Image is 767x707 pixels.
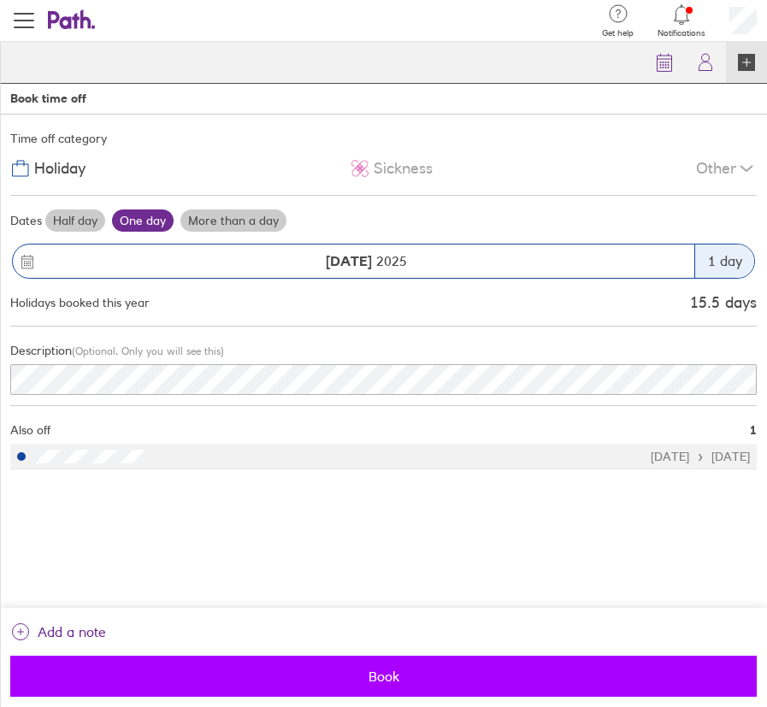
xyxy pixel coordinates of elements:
[72,345,224,357] span: (Optional. Only you will see this)
[45,209,105,232] label: Half day
[696,152,757,185] div: Other
[38,618,106,645] span: Add a note
[658,28,705,38] span: Notifications
[10,618,106,645] button: Add a note
[694,245,754,278] div: 1 day
[180,209,286,232] label: More than a day
[10,423,50,437] span: Also off
[112,209,174,232] label: One day
[10,235,757,287] button: [DATE] 20251 day
[10,296,150,309] div: Holidays booked this year
[22,669,745,684] span: Book
[326,253,407,268] span: 2025
[326,252,372,269] strong: [DATE]
[690,294,757,312] div: 15.5 days
[10,656,757,697] button: Book
[10,343,72,358] span: Description
[34,160,86,178] span: Holiday
[374,160,433,178] span: Sickness
[750,423,757,437] span: 1
[10,125,757,152] div: Time off category
[651,450,750,463] div: [DATE] [DATE]
[602,28,634,38] span: Get help
[658,3,705,38] a: Notifications
[10,214,42,227] span: Dates
[10,91,86,105] div: Book time off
